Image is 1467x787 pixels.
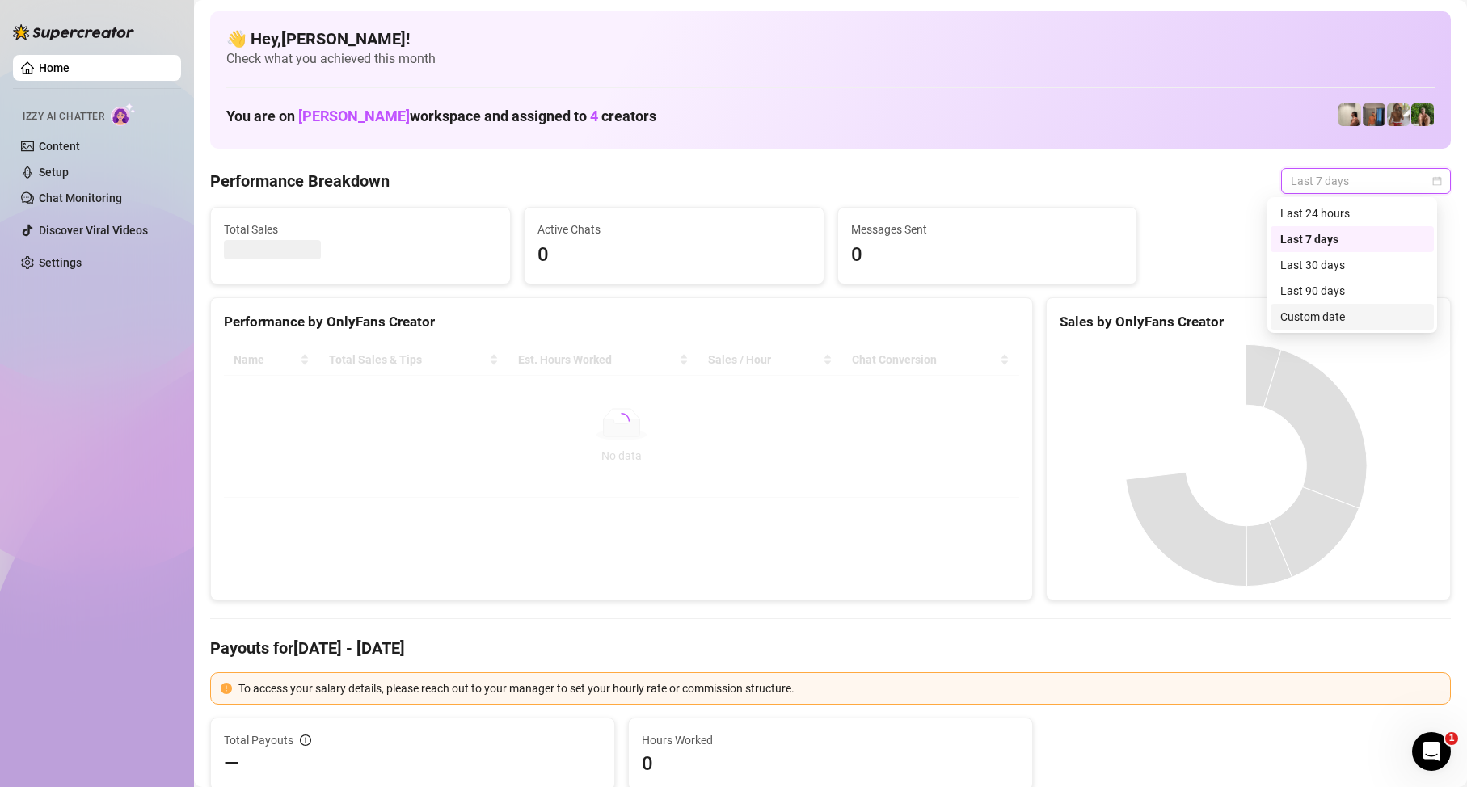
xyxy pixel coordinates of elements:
[1445,732,1458,745] span: 1
[1432,176,1442,186] span: calendar
[1280,256,1424,274] div: Last 30 days
[851,240,1124,271] span: 0
[590,107,598,124] span: 4
[39,224,148,237] a: Discover Viral Videos
[642,731,1019,749] span: Hours Worked
[13,24,134,40] img: logo-BBDzfeDw.svg
[23,109,104,124] span: Izzy AI Chatter
[1363,103,1385,126] img: Wayne
[226,27,1435,50] h4: 👋 Hey, [PERSON_NAME] !
[39,191,122,204] a: Chat Monitoring
[221,683,232,694] span: exclamation-circle
[39,61,70,74] a: Home
[1387,103,1410,126] img: Nathaniel
[1271,278,1434,304] div: Last 90 days
[210,637,1451,659] h4: Payouts for [DATE] - [DATE]
[537,221,811,238] span: Active Chats
[1291,169,1441,193] span: Last 7 days
[1271,200,1434,226] div: Last 24 hours
[1271,252,1434,278] div: Last 30 days
[1280,230,1424,248] div: Last 7 days
[226,50,1435,68] span: Check what you achieved this month
[226,107,656,125] h1: You are on workspace and assigned to creators
[39,140,80,153] a: Content
[224,731,293,749] span: Total Payouts
[1280,308,1424,326] div: Custom date
[39,166,69,179] a: Setup
[1060,311,1437,333] div: Sales by OnlyFans Creator
[1280,204,1424,222] div: Last 24 hours
[224,311,1019,333] div: Performance by OnlyFans Creator
[1411,103,1434,126] img: Nathaniel
[300,734,311,746] span: info-circle
[1271,226,1434,252] div: Last 7 days
[610,410,633,432] span: loading
[1412,732,1451,771] iframe: Intercom live chat
[642,751,1019,776] span: 0
[111,103,136,126] img: AI Chatter
[851,221,1124,238] span: Messages Sent
[1271,304,1434,330] div: Custom date
[1338,103,1361,126] img: Ralphy
[224,221,497,238] span: Total Sales
[238,680,1440,697] div: To access your salary details, please reach out to your manager to set your hourly rate or commis...
[537,240,811,271] span: 0
[224,751,239,776] span: —
[1280,282,1424,300] div: Last 90 days
[39,256,82,269] a: Settings
[298,107,410,124] span: [PERSON_NAME]
[210,170,390,192] h4: Performance Breakdown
